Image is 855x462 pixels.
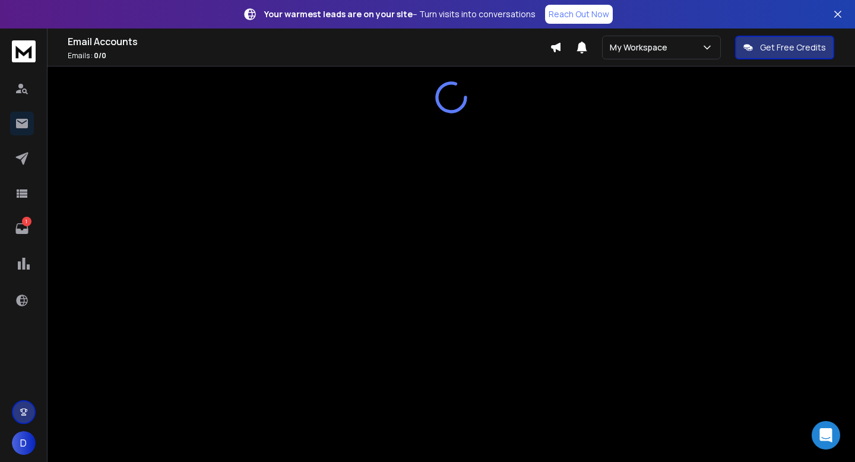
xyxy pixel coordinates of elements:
[760,42,826,53] p: Get Free Credits
[68,51,550,61] p: Emails :
[549,8,609,20] p: Reach Out Now
[22,217,31,226] p: 1
[68,34,550,49] h1: Email Accounts
[94,50,106,61] span: 0 / 0
[264,8,536,20] p: – Turn visits into conversations
[12,431,36,455] button: D
[735,36,834,59] button: Get Free Credits
[812,421,840,450] div: Open Intercom Messenger
[12,40,36,62] img: logo
[545,5,613,24] a: Reach Out Now
[610,42,672,53] p: My Workspace
[10,217,34,241] a: 1
[264,8,413,20] strong: Your warmest leads are on your site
